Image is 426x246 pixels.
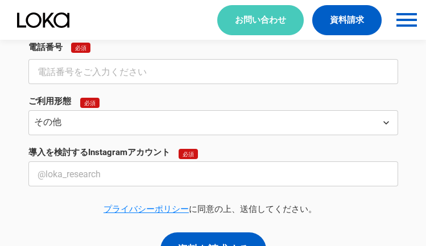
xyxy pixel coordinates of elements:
[28,59,398,84] input: 電話番号をご入力ください
[84,99,96,106] p: 必須
[28,161,398,186] input: @loka_research
[28,95,71,107] p: ご利用形態
[75,44,86,51] p: 必須
[393,6,420,34] button: menu
[217,5,304,35] a: お問い合わせ
[312,5,382,35] a: 資料請求
[28,41,63,53] p: 電話番号
[183,151,194,157] p: 必須
[23,203,398,215] p: に同意の上、送信してください。
[104,204,189,214] a: プライバシーポリシー
[28,147,170,159] p: 導入を検討するInstagramアカウント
